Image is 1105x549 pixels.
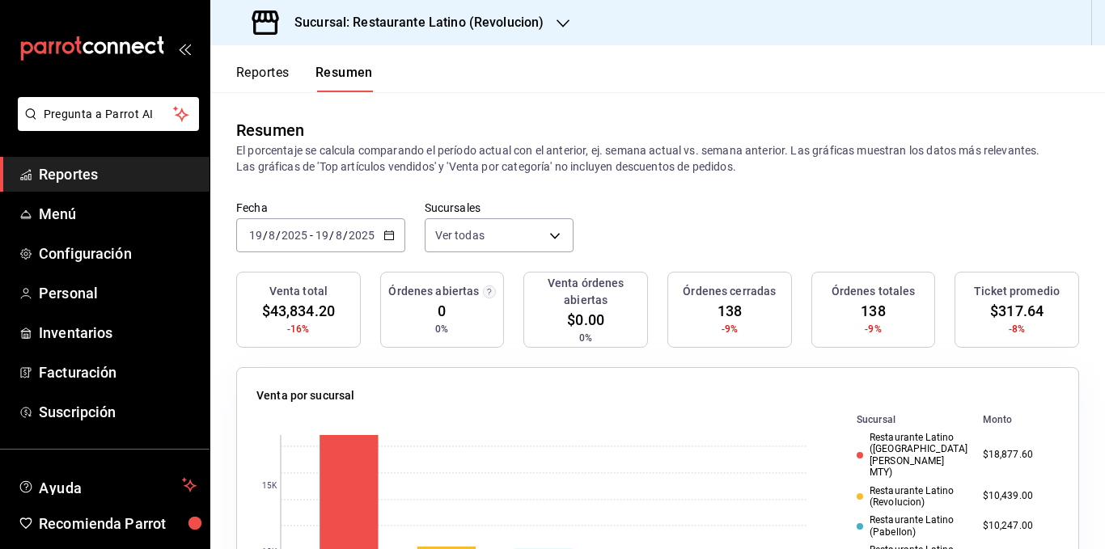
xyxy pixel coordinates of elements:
h3: Órdenes abiertas [388,283,479,300]
span: -8% [1009,322,1025,336]
h3: Sucursal: Restaurante Latino (Revolucion) [282,13,544,32]
div: Restaurante Latino ([GEOGRAPHIC_DATA][PERSON_NAME] MTY) [857,432,970,479]
th: Monto [976,411,1059,429]
button: open_drawer_menu [178,42,191,55]
span: Ayuda [39,475,176,495]
span: 0% [435,322,448,336]
span: Configuración [39,243,197,264]
input: ---- [281,229,308,242]
span: 138 [718,300,742,322]
span: 0% [579,331,592,345]
input: -- [248,229,263,242]
span: Reportes [39,163,197,185]
p: El porcentaje se calcula comparando el período actual con el anterior, ej. semana actual vs. sema... [236,142,1079,175]
span: -9% [865,322,881,336]
span: Pregunta a Parrot AI [44,106,174,123]
th: Sucursal [831,411,976,429]
span: / [276,229,281,242]
button: Resumen [315,65,373,92]
h3: Órdenes cerradas [683,283,776,300]
span: Ver todas [435,227,485,243]
span: 138 [861,300,885,322]
span: / [329,229,334,242]
div: Resumen [236,118,304,142]
span: -9% [722,322,738,336]
td: $18,877.60 [976,429,1059,482]
span: 0 [438,300,446,322]
input: -- [315,229,329,242]
span: Menú [39,203,197,225]
input: -- [268,229,276,242]
span: $317.64 [990,300,1044,322]
div: Restaurante Latino (Pabellon) [857,514,970,538]
span: Personal [39,282,197,304]
label: Sucursales [425,202,574,213]
span: - [310,229,313,242]
p: Venta por sucursal [256,387,354,404]
a: Pregunta a Parrot AI [11,117,199,134]
span: $43,834.20 [262,300,335,322]
span: -16% [287,322,310,336]
h3: Venta órdenes abiertas [531,275,641,309]
label: Fecha [236,202,405,213]
h3: Venta total [269,283,328,300]
span: / [263,229,268,242]
input: -- [335,229,343,242]
div: navigation tabs [236,65,373,92]
span: Inventarios [39,322,197,344]
h3: Órdenes totales [832,283,916,300]
td: $10,439.00 [976,482,1059,512]
span: Recomienda Parrot [39,513,197,534]
h3: Ticket promedio [974,283,1060,300]
text: 15K [262,482,277,491]
span: / [343,229,348,242]
div: Restaurante Latino (Revolucion) [857,485,970,509]
td: $10,247.00 [976,511,1059,541]
button: Pregunta a Parrot AI [18,97,199,131]
span: Facturación [39,361,197,383]
span: Suscripción [39,401,197,423]
input: ---- [348,229,375,242]
button: Reportes [236,65,290,92]
span: $0.00 [567,309,604,331]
